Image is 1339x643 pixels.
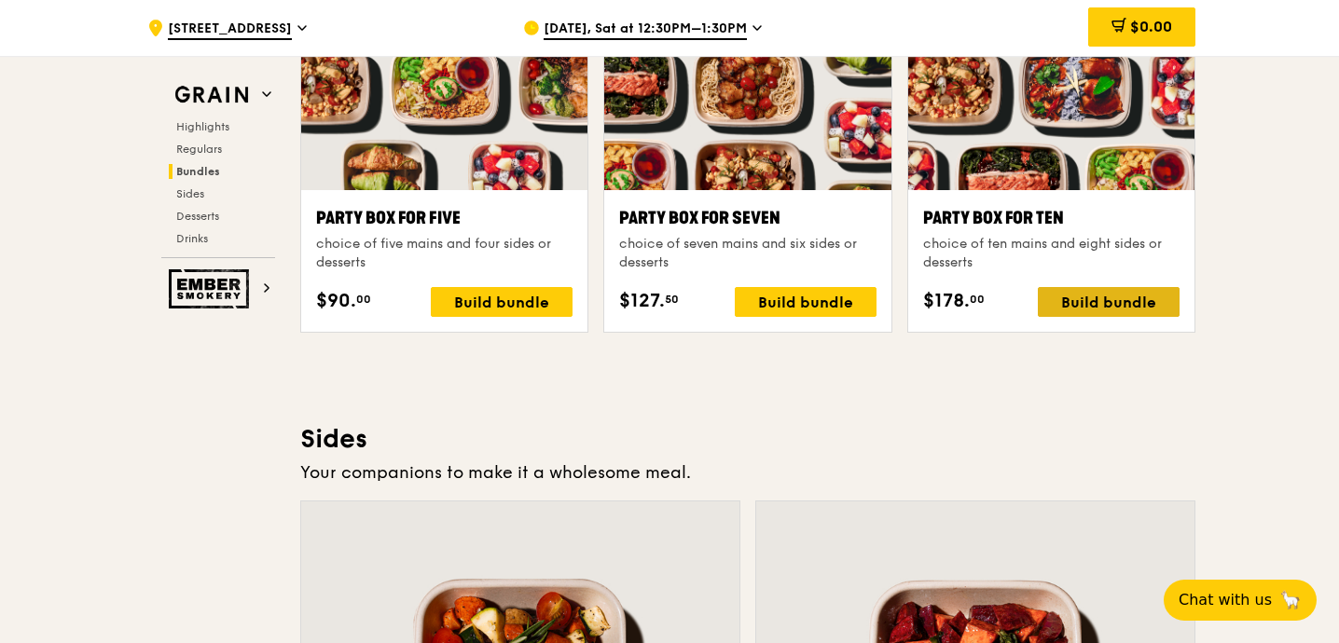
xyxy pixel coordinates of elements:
[1130,18,1172,35] span: $0.00
[316,287,356,315] span: $90.
[619,235,876,272] div: choice of seven mains and six sides or desserts
[1279,589,1302,611] span: 🦙
[544,20,747,40] span: [DATE], Sat at 12:30PM–1:30PM
[1179,589,1272,611] span: Chat with us
[300,422,1195,456] h3: Sides
[1164,580,1317,621] button: Chat with us🦙
[176,143,222,156] span: Regulars
[735,287,877,317] div: Build bundle
[176,120,229,133] span: Highlights
[1038,287,1180,317] div: Build bundle
[316,235,573,272] div: choice of five mains and four sides or desserts
[923,205,1180,231] div: Party Box for Ten
[923,287,970,315] span: $178.
[169,78,255,112] img: Grain web logo
[316,205,573,231] div: Party Box for Five
[176,232,208,245] span: Drinks
[176,165,220,178] span: Bundles
[619,287,665,315] span: $127.
[176,210,219,223] span: Desserts
[431,287,573,317] div: Build bundle
[923,235,1180,272] div: choice of ten mains and eight sides or desserts
[300,459,1195,486] div: Your companions to make it a wholesome meal.
[356,292,371,307] span: 00
[168,20,292,40] span: [STREET_ADDRESS]
[176,187,204,200] span: Sides
[619,205,876,231] div: Party Box for Seven
[665,292,679,307] span: 50
[169,269,255,308] img: Ember Smokery web logo
[970,292,985,307] span: 00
